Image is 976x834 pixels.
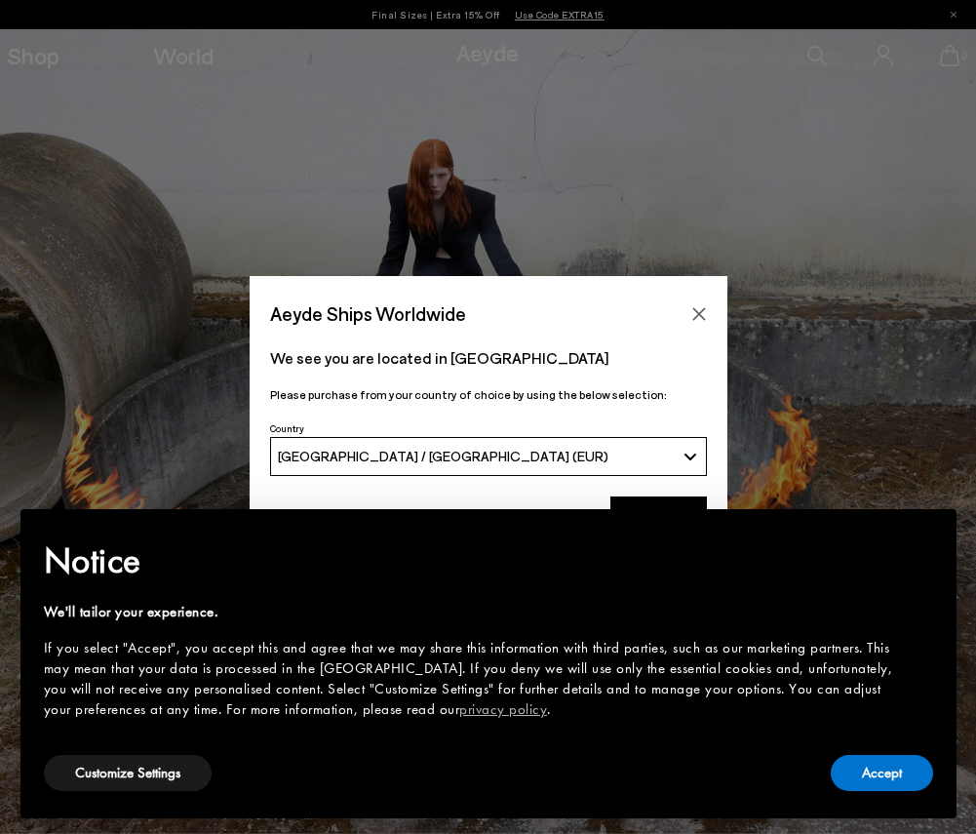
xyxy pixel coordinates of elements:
button: Customize Settings [44,755,212,791]
span: [GEOGRAPHIC_DATA] / [GEOGRAPHIC_DATA] (EUR) [278,448,608,464]
div: We'll tailor your experience. [44,602,902,622]
a: privacy policy [459,699,547,719]
span: Country [270,422,304,434]
button: Close this notice [902,515,949,562]
p: We see you are located in [GEOGRAPHIC_DATA] [270,346,707,370]
span: × [918,523,931,553]
button: Accept [831,755,933,791]
button: Close [684,299,714,329]
p: Please purchase from your country of choice by using the below selection: [270,385,707,404]
h2: Notice [44,536,902,586]
div: If you select "Accept", you accept this and agree that we may share this information with third p... [44,638,902,720]
span: Aeyde Ships Worldwide [270,297,466,331]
